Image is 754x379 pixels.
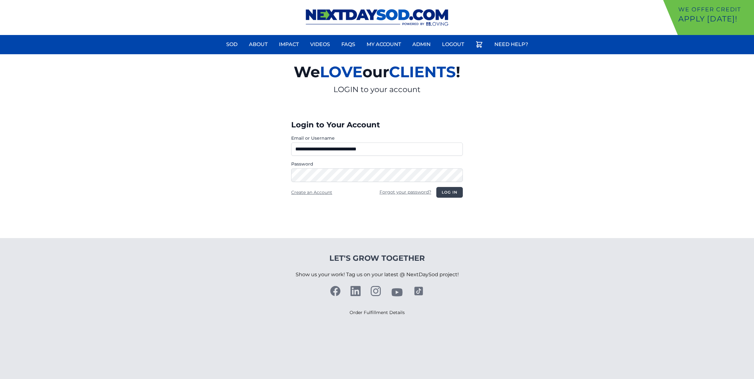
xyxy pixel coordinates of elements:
a: Impact [275,37,303,52]
a: Logout [438,37,468,52]
p: Show us your work! Tag us on your latest @ NextDaySod project! [296,263,459,286]
span: LOVE [320,63,362,81]
a: Videos [306,37,334,52]
h4: Let's Grow Together [296,253,459,263]
label: Password [291,161,463,167]
a: Order Fulfillment Details [350,310,405,315]
a: Sod [222,37,241,52]
a: Forgot your password? [380,189,431,195]
a: Admin [409,37,434,52]
a: My Account [363,37,405,52]
h2: We our ! [221,59,533,85]
p: LOGIN to your account [221,85,533,95]
p: Apply [DATE]! [678,14,751,24]
p: We offer Credit [678,5,751,14]
label: Email or Username [291,135,463,141]
button: Log in [436,187,463,198]
a: Create an Account [291,189,332,195]
a: Need Help? [491,37,532,52]
span: CLIENTS [389,63,456,81]
h3: Login to Your Account [291,120,463,130]
a: FAQs [338,37,359,52]
a: About [245,37,271,52]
